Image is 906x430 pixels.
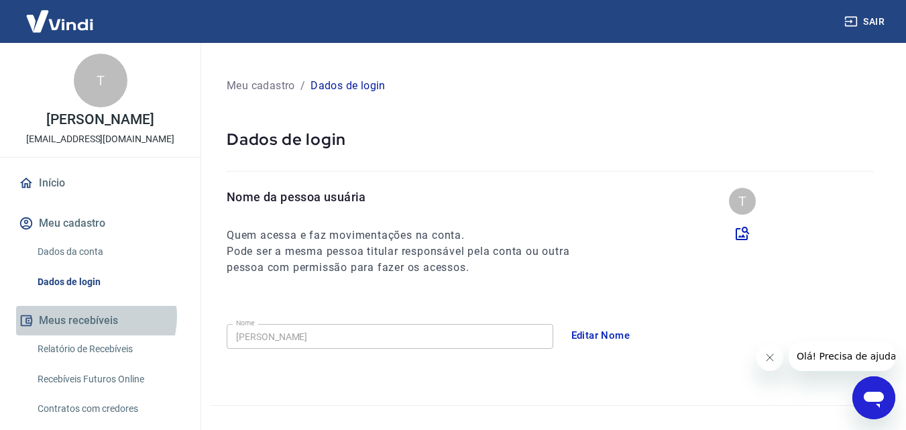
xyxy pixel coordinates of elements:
button: Meu cadastro [16,209,184,238]
span: Olá! Precisa de ajuda? [8,9,113,20]
a: Dados de login [32,268,184,296]
button: Meus recebíveis [16,306,184,335]
iframe: Fechar mensagem [756,344,783,371]
p: / [300,78,305,94]
button: Editar Nome [564,321,638,350]
img: Vindi [16,1,103,42]
iframe: Botão para abrir a janela de mensagens [852,376,895,419]
iframe: Mensagem da empresa [789,341,895,371]
h6: Quem acessa e faz movimentações na conta. [227,227,594,244]
button: Sair [842,9,890,34]
p: [PERSON_NAME] [46,113,154,127]
p: [EMAIL_ADDRESS][DOMAIN_NAME] [26,132,174,146]
p: Meu cadastro [227,78,295,94]
a: Contratos com credores [32,395,184,423]
p: Dados de login [227,129,874,150]
a: Início [16,168,184,198]
p: Dados de login [310,78,386,94]
a: Recebíveis Futuros Online [32,366,184,393]
a: Relatório de Recebíveis [32,335,184,363]
h6: Pode ser a mesma pessoa titular responsável pela conta ou outra pessoa com permissão para fazer o... [227,244,594,276]
div: T [74,54,127,107]
p: Nome da pessoa usuária [227,188,594,206]
label: Nome [236,318,255,328]
div: T [729,188,756,215]
a: Dados da conta [32,238,184,266]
